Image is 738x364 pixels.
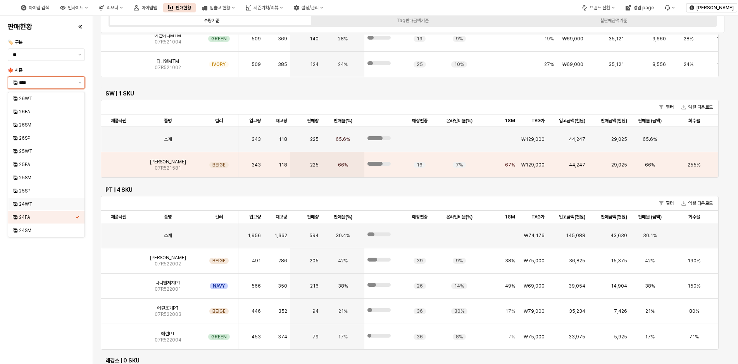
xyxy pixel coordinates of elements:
[456,258,463,264] span: 9%
[129,3,162,12] div: 아이템맵
[508,334,515,340] span: 7%
[338,61,348,68] span: 24%
[689,334,699,340] span: 71%
[279,162,287,168] span: 118
[454,308,464,314] span: 30%
[611,162,627,168] span: 29,025
[569,308,585,314] span: 35,234
[278,36,287,42] span: 369
[212,308,226,314] span: BEIGE
[645,258,655,264] span: 42%
[19,135,75,141] div: 26SP
[155,261,181,267] span: 07R522002
[310,61,319,68] span: 124
[417,61,423,68] span: 25
[621,3,659,12] div: 영업 page
[252,283,261,289] span: 566
[94,3,128,12] div: 리오더
[163,3,196,12] div: 판매현황
[302,5,319,10] div: 설정/관리
[652,36,666,42] span: 9,660
[150,159,186,165] span: [PERSON_NAME]
[689,308,699,314] span: 80%
[155,311,181,317] span: 07R522003
[688,258,700,264] span: 190%
[505,214,515,220] span: 18M
[505,162,515,168] span: 67%
[652,61,666,68] span: 8,556
[155,337,181,343] span: 07R522004
[155,39,181,45] span: 07R521004
[19,201,75,207] div: 24WT
[611,136,627,142] span: 29,025
[278,61,287,68] span: 385
[601,214,627,220] span: 판매금액(천원)
[155,64,181,71] span: 07R521002
[559,214,585,220] span: 입고금액(천원)
[241,3,288,12] div: 시즌기획/리뷰
[717,36,729,42] span: 127%
[107,5,118,10] div: 리오더
[157,58,179,64] span: 다니엘MTM
[212,258,226,264] span: BEIGE
[454,61,464,68] span: 10%
[524,232,545,239] span: ₩74,176
[215,214,223,220] span: 컬러
[645,283,655,289] span: 38%
[211,334,227,340] span: GREEN
[310,36,319,42] span: 140
[643,136,657,142] span: 65.6%
[197,3,240,12] div: 입출고 현황
[338,36,348,42] span: 28%
[417,258,423,264] span: 39
[336,232,350,239] span: 30.4%
[338,283,348,289] span: 38%
[105,186,714,193] h6: PT | 4 SKU
[417,334,423,340] span: 36
[249,118,261,124] span: 입고량
[684,36,693,42] span: 28%
[397,18,429,23] div: Tag판매금액기준
[210,5,230,10] div: 입출고 현황
[505,118,515,124] span: 18M
[111,17,312,24] label: 수량기준
[417,308,423,314] span: 36
[521,136,545,142] span: ₩129,000
[688,118,700,124] span: 회수율
[155,286,181,292] span: 07R522001
[289,3,328,12] div: 설정/관리
[164,232,172,239] span: 소계
[638,214,662,220] span: 판매율 (금액)
[111,214,126,220] span: 제품사진
[569,334,585,340] span: 33,975
[633,5,654,10] div: 영업 page
[524,308,545,314] span: ₩79,000
[111,118,126,124] span: 제품사진
[278,258,287,264] span: 286
[164,118,172,124] span: 품명
[446,118,472,124] span: 온라인비율(%)
[660,3,679,12] div: Menu item 6
[417,283,423,289] span: 26
[609,61,624,68] span: 35,121
[276,118,287,124] span: 재고량
[697,5,734,11] p: [PERSON_NAME]
[609,36,624,42] span: 35,121
[338,162,348,168] span: 66%
[638,118,662,124] span: 판매율 (금액)
[307,214,319,220] span: 판매량
[645,334,655,340] span: 17%
[456,162,463,168] span: 7%
[338,334,348,340] span: 17%
[309,232,319,239] span: 594
[524,258,545,264] span: ₩75,000
[55,3,93,12] div: 인사이트
[278,283,287,289] span: 350
[611,258,627,264] span: 15,375
[559,118,585,124] span: 입고금액(천원)
[524,283,545,289] span: ₩69,000
[412,214,428,220] span: 매장편중
[161,331,175,337] span: 에런PT
[643,232,657,239] span: 30.1%
[252,334,261,340] span: 453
